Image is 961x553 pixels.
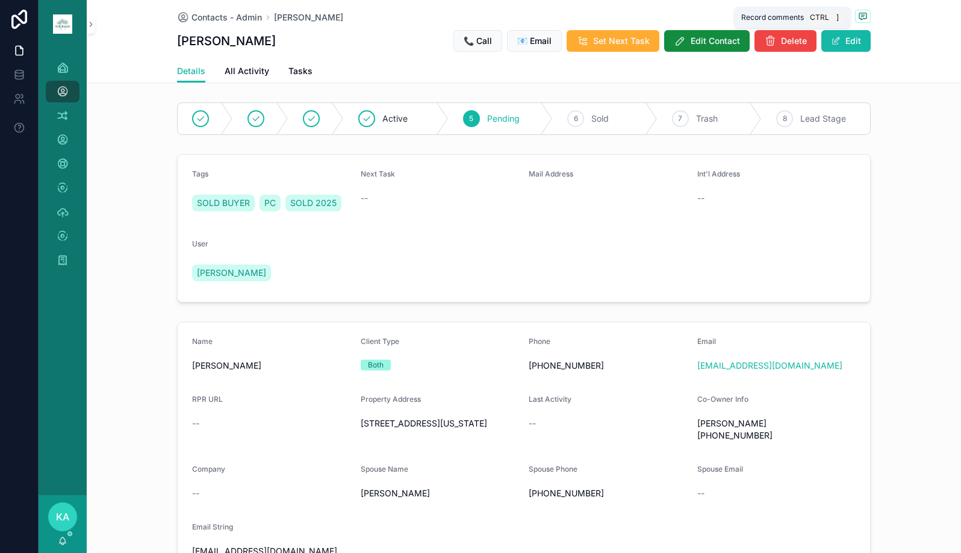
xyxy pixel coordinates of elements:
span: -- [192,417,199,430]
span: ‪[PHONE_NUMBER]‬ [529,360,688,372]
span: SOLD BUYER [197,197,250,209]
a: All Activity [225,60,269,84]
span: Ctrl [809,11,830,23]
span: All Activity [225,65,269,77]
span: Pending [487,113,520,125]
span: [PERSON_NAME] [197,267,266,279]
span: 📞 Call [464,35,492,47]
span: Mail Address [529,169,573,178]
span: Spouse Name [361,464,408,473]
span: Active [382,113,408,125]
div: scrollable content [39,48,87,287]
span: Trash [696,113,718,125]
span: Tasks [288,65,313,77]
span: Spouse Phone [529,464,577,473]
span: Lead Stage [800,113,846,125]
a: [EMAIL_ADDRESS][DOMAIN_NAME] [697,360,842,372]
span: Name [192,337,213,346]
a: [PERSON_NAME] [192,264,271,281]
span: Property Address [361,395,421,404]
span: Edit Contact [691,35,740,47]
span: Set Next Task [593,35,650,47]
span: Email [697,337,716,346]
span: Int'l Address [697,169,740,178]
span: Phone [529,337,550,346]
span: Email String [192,522,233,531]
span: 📧 Email [517,35,552,47]
span: Details [177,65,205,77]
span: -- [697,487,704,499]
span: -- [192,487,199,499]
button: Edit Contact [664,30,750,52]
h1: [PERSON_NAME] [177,33,276,49]
span: [PHONE_NUMBER] [529,487,688,499]
span: Delete [781,35,807,47]
button: 📧 Email [507,30,562,52]
span: Co-Owner Info [697,395,748,404]
span: 5 [469,114,473,123]
span: Spouse Email [697,464,743,473]
a: PC [260,195,281,211]
span: [PERSON_NAME] [361,487,520,499]
span: 7 [678,114,682,123]
img: App logo [53,14,72,34]
span: 8 [783,114,787,123]
a: [PERSON_NAME] [274,11,343,23]
span: PC [264,197,276,209]
span: 6 [574,114,578,123]
a: Contacts - Admin [177,11,262,23]
span: Next Task [361,169,395,178]
span: Client Type [361,337,399,346]
span: Sold [591,113,609,125]
span: Last Activity [529,395,571,404]
button: Delete [754,30,816,52]
span: Record comments [741,13,804,22]
a: Tasks [288,60,313,84]
div: Both [368,360,384,370]
a: SOLD 2025 [285,195,341,211]
span: -- [529,417,536,430]
span: [PERSON_NAME] [PHONE_NUMBER] [697,417,856,442]
span: ] [833,13,842,22]
span: RPR URL [192,395,223,404]
span: KA [56,510,69,524]
button: Edit [821,30,871,52]
a: Details [177,60,205,83]
span: -- [697,192,704,204]
span: Contacts - Admin [191,11,262,23]
span: Tags [192,169,208,178]
span: -- [361,192,368,204]
span: SOLD 2025 [290,197,337,209]
button: Set Next Task [567,30,659,52]
span: User [192,239,208,248]
span: Company [192,464,225,473]
span: [STREET_ADDRESS][US_STATE] [361,417,520,430]
span: [PERSON_NAME] [192,360,351,372]
button: 📞 Call [453,30,502,52]
a: SOLD BUYER [192,195,255,211]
